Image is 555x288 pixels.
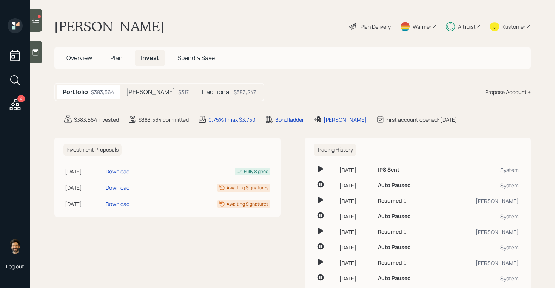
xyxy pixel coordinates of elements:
[106,184,129,192] div: Download
[74,116,119,124] div: $383,564 invested
[178,88,189,96] div: $317
[378,198,402,204] h6: Resumed
[485,88,531,96] div: Propose Account +
[106,200,129,208] div: Download
[413,23,432,31] div: Warmer
[63,88,88,96] h5: Portfolio
[339,274,372,282] div: [DATE]
[361,23,391,31] div: Plan Delivery
[339,197,372,205] div: [DATE]
[126,88,175,96] h5: [PERSON_NAME]
[324,116,367,124] div: [PERSON_NAME]
[91,88,114,96] div: $383,564
[443,274,519,282] div: System
[65,167,103,175] div: [DATE]
[502,23,526,31] div: Kustomer
[66,54,92,62] span: Overview
[443,212,519,220] div: System
[339,181,372,189] div: [DATE]
[378,182,411,189] h6: Auto Paused
[339,243,372,251] div: [DATE]
[106,167,129,175] div: Download
[443,228,519,236] div: [PERSON_NAME]
[63,144,122,156] h6: Investment Proposals
[54,18,164,35] h1: [PERSON_NAME]
[227,201,268,207] div: Awaiting Signatures
[110,54,123,62] span: Plan
[378,275,411,282] h6: Auto Paused
[65,200,103,208] div: [DATE]
[139,116,189,124] div: $383,564 committed
[244,168,268,175] div: Fully Signed
[443,197,519,205] div: [PERSON_NAME]
[177,54,215,62] span: Spend & Save
[378,167,399,173] h6: IPS Sent
[339,166,372,174] div: [DATE]
[234,88,256,96] div: $383,247
[8,238,23,254] img: eric-schwartz-headshot.png
[458,23,476,31] div: Altruist
[208,116,256,124] div: 0.75% | max $3,750
[275,116,304,124] div: Bond ladder
[386,116,457,124] div: First account opened: [DATE]
[378,213,411,220] h6: Auto Paused
[339,228,372,236] div: [DATE]
[378,244,411,251] h6: Auto Paused
[17,95,25,102] div: 4
[201,88,231,96] h5: Traditional
[378,260,402,266] h6: Resumed
[443,181,519,189] div: System
[339,259,372,267] div: [DATE]
[339,212,372,220] div: [DATE]
[314,144,356,156] h6: Trading History
[227,184,268,191] div: Awaiting Signatures
[443,166,519,174] div: System
[65,184,103,192] div: [DATE]
[443,243,519,251] div: System
[378,229,402,235] h6: Resumed
[6,263,24,270] div: Log out
[141,54,159,62] span: Invest
[443,259,519,267] div: [PERSON_NAME]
